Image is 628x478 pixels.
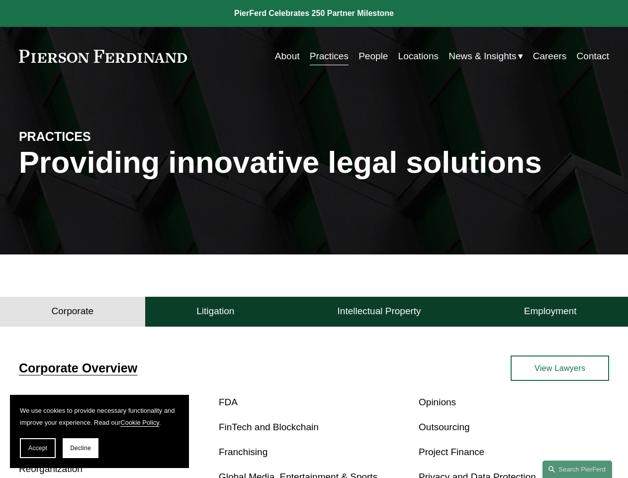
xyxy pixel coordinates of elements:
a: Contact [577,47,610,66]
h4: Corporate [52,305,94,317]
section: Cookie banner [10,395,189,468]
a: Practices [310,47,349,66]
h1: Providing innovative legal solutions [19,145,609,180]
a: Franchising [219,447,268,457]
h4: Employment [524,305,577,317]
a: Cookie Policy [120,419,159,426]
a: Outsourcing [419,422,470,432]
h4: Litigation [196,305,234,317]
p: We use cookies to provide necessary functionality and improve your experience. Read our . [20,405,179,428]
span: News & Insights [449,48,516,65]
h4: PRACTICES [19,129,167,145]
h4: Intellectual Property [338,305,421,317]
a: View Lawyers [511,356,609,381]
a: People [359,47,388,66]
a: FinTech and Blockchain [219,422,319,432]
a: About [275,47,300,66]
a: Bankruptcy, Financial Restructuring, and Reorganization [19,447,188,474]
button: Accept [20,438,56,458]
a: Search this site [542,461,612,478]
a: Opinions [419,397,456,407]
a: folder dropdown [449,47,523,66]
a: Corporate Overview [19,361,137,375]
span: Decline [70,445,91,452]
a: Locations [398,47,439,66]
button: Decline [63,438,98,458]
a: Careers [533,47,567,66]
a: Project Finance [419,447,484,457]
span: Accept [28,445,47,452]
a: FDA [219,397,238,407]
